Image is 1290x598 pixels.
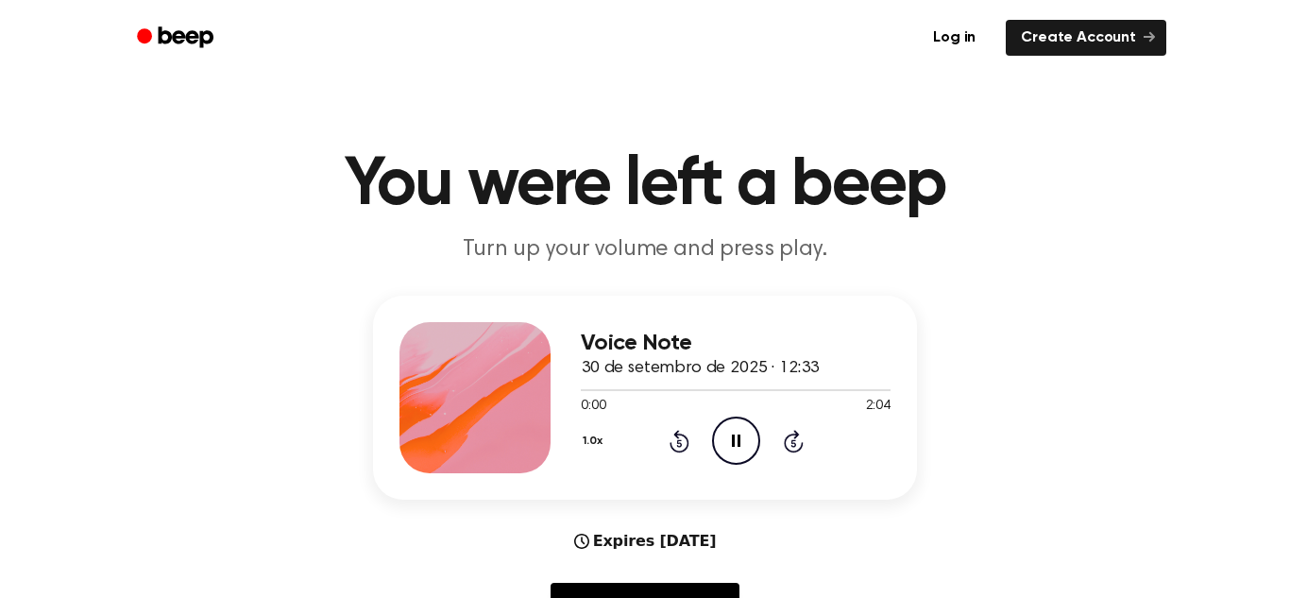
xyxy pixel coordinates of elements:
[581,360,819,377] span: 30 de setembro de 2025 · 12:33
[574,530,717,553] div: Expires [DATE]
[866,397,891,417] span: 2:04
[1006,20,1166,56] a: Create Account
[581,331,891,356] h3: Voice Note
[581,397,605,417] span: 0:00
[914,16,994,60] a: Log in
[282,234,1008,265] p: Turn up your volume and press play.
[161,151,1129,219] h1: You were left a beep
[581,425,609,457] button: 1.0x
[124,20,230,57] a: Beep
